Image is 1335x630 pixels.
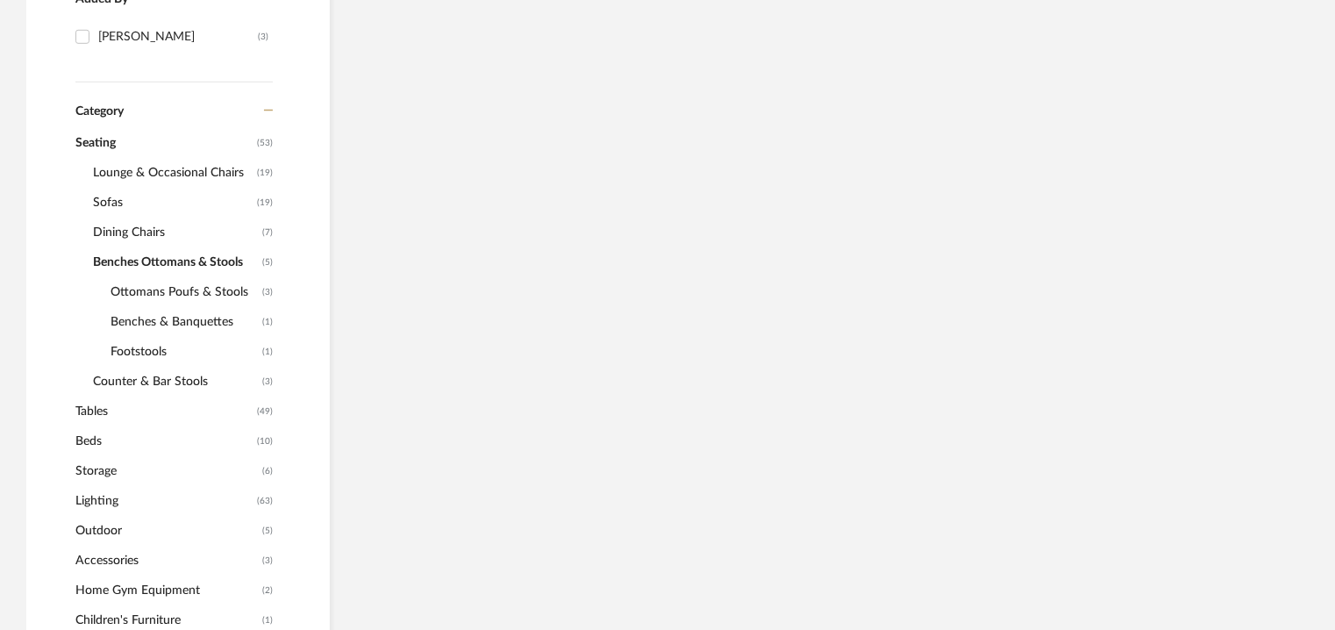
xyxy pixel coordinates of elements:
[75,397,253,426] span: Tables
[262,576,273,605] span: (2)
[75,486,253,516] span: Lighting
[262,517,273,545] span: (5)
[93,247,258,277] span: Benches Ottomans & Stools
[257,487,273,515] span: (63)
[262,308,273,336] span: (1)
[93,158,253,188] span: Lounge & Occasional Chairs
[75,546,258,576] span: Accessories
[93,367,258,397] span: Counter & Bar Stools
[257,397,273,426] span: (49)
[93,188,253,218] span: Sofas
[75,426,253,456] span: Beds
[75,128,253,158] span: Seating
[93,218,258,247] span: Dining Chairs
[75,456,258,486] span: Storage
[257,129,273,157] span: (53)
[75,516,258,546] span: Outdoor
[257,427,273,455] span: (10)
[258,23,268,51] div: (3)
[262,338,273,366] span: (1)
[262,368,273,396] span: (3)
[75,104,124,119] span: Category
[257,159,273,187] span: (19)
[262,248,273,276] span: (5)
[111,277,258,307] span: Ottomans Poufs & Stools
[257,189,273,217] span: (19)
[262,278,273,306] span: (3)
[111,307,258,337] span: Benches & Banquettes
[262,547,273,575] span: (3)
[262,457,273,485] span: (6)
[111,337,258,367] span: Footstools
[262,218,273,247] span: (7)
[98,23,258,51] div: [PERSON_NAME]
[75,576,258,605] span: Home Gym Equipment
